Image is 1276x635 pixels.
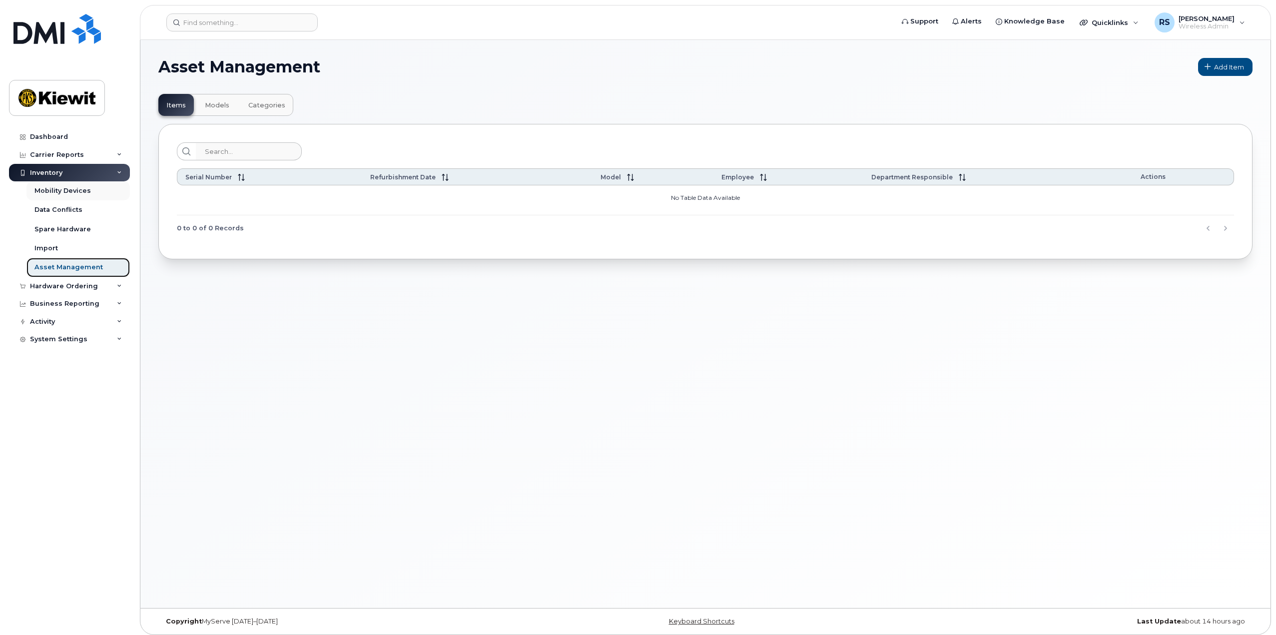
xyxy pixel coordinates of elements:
[205,101,229,109] span: Models
[177,185,1234,215] td: No Table Data Available
[871,173,953,181] span: Department Responsible
[1233,592,1269,628] iframe: Messenger Launcher
[166,618,202,625] strong: Copyright
[1214,62,1244,72] span: Add Item
[196,142,302,160] input: Search...
[1141,173,1166,180] span: Actions
[248,101,285,109] span: Categories
[1137,618,1181,625] strong: Last Update
[158,618,523,626] div: MyServe [DATE]–[DATE]
[370,173,436,181] span: Refurbishment Date
[669,618,734,625] a: Keyboard Shortcuts
[601,173,621,181] span: Model
[721,173,754,181] span: Employee
[185,173,232,181] span: Serial Number
[888,618,1253,626] div: about 14 hours ago
[177,221,244,236] span: 0 to 0 of 0 Records
[1198,58,1253,76] a: Add Item
[158,59,320,74] span: Asset Management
